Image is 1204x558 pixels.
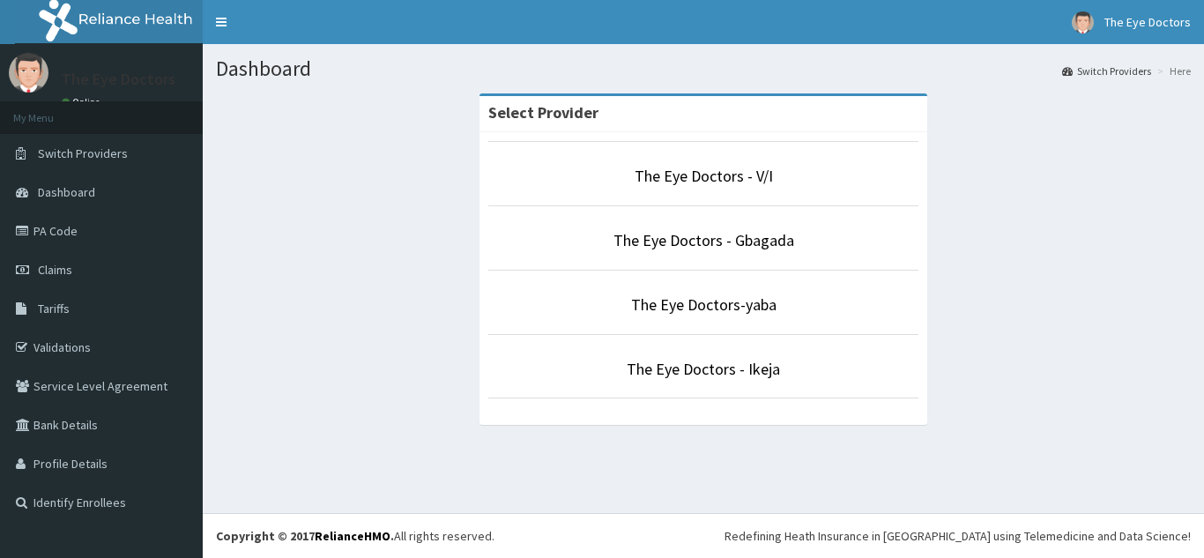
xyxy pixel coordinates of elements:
p: The Eye Doctors [62,71,175,87]
a: The Eye Doctors - V/I [635,166,773,186]
span: The Eye Doctors [1104,14,1191,30]
a: The Eye Doctors - Gbagada [613,230,794,250]
span: Tariffs [38,301,70,316]
a: The Eye Doctors - Ikeja [627,359,780,379]
div: Redefining Heath Insurance in [GEOGRAPHIC_DATA] using Telemedicine and Data Science! [725,527,1191,545]
strong: Copyright © 2017 . [216,528,394,544]
img: User Image [1072,11,1094,33]
span: Switch Providers [38,145,128,161]
span: Claims [38,262,72,278]
a: The Eye Doctors-yaba [631,294,777,315]
footer: All rights reserved. [203,513,1204,558]
li: Here [1153,63,1191,78]
strong: Select Provider [488,102,598,123]
h1: Dashboard [216,57,1191,80]
a: Switch Providers [1062,63,1151,78]
a: Online [62,96,104,108]
a: RelianceHMO [315,528,390,544]
img: User Image [9,53,48,93]
span: Dashboard [38,184,95,200]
